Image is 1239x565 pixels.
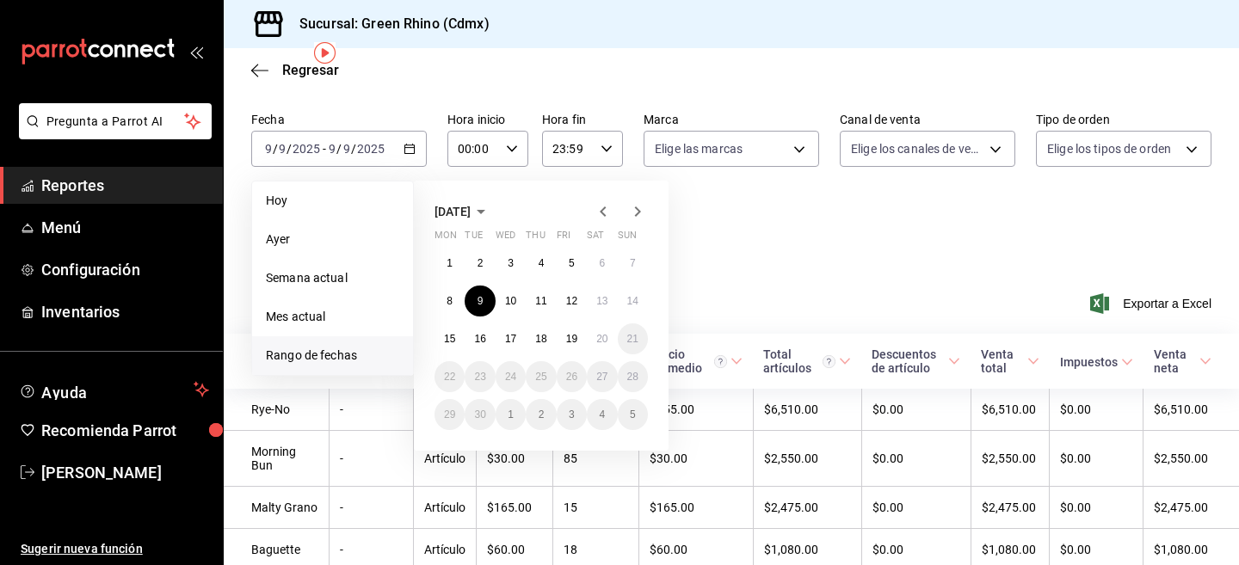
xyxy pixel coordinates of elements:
abbr: September 3, 2025 [508,257,514,269]
input: -- [328,142,336,156]
label: Marca [644,114,819,126]
span: Ayer [266,230,399,249]
td: $2,550.00 [1143,431,1239,487]
button: September 5, 2025 [557,248,587,279]
abbr: Monday [435,230,457,248]
input: -- [278,142,287,156]
img: Tooltip marker [314,42,336,64]
span: Ayuda [41,379,187,400]
span: [DATE] [435,205,471,218]
span: Sugerir nueva función [21,540,209,558]
button: October 1, 2025 [496,399,526,430]
abbr: September 22, 2025 [444,371,455,383]
td: $0.00 [861,431,971,487]
span: Recomienda Parrot [41,419,209,442]
button: September 8, 2025 [435,286,465,316]
abbr: September 26, 2025 [566,371,577,383]
abbr: October 1, 2025 [508,408,514,421]
span: Configuración [41,258,209,281]
abbr: Tuesday [465,230,482,248]
input: -- [264,142,273,156]
button: September 13, 2025 [587,286,617,316]
button: September 28, 2025 [618,361,648,392]
button: September 19, 2025 [557,323,587,354]
button: Pregunta a Parrot AI [19,103,212,139]
td: $0.00 [1050,389,1143,431]
abbr: September 18, 2025 [535,333,546,345]
abbr: September 13, 2025 [596,295,607,307]
abbr: Friday [557,230,570,248]
abbr: September 2, 2025 [478,257,484,269]
abbr: September 30, 2025 [474,408,485,421]
td: $0.00 [1050,431,1143,487]
td: $165.00 [639,487,753,529]
span: - [323,142,326,156]
td: Rye-No [224,389,329,431]
span: / [273,142,278,156]
td: $2,475.00 [971,487,1050,529]
a: Pregunta a Parrot AI [12,125,212,143]
span: Elige los canales de venta [851,140,983,157]
td: $6,510.00 [753,389,861,431]
td: $0.00 [861,487,971,529]
abbr: October 4, 2025 [599,408,605,421]
td: - [329,487,413,529]
abbr: September 5, 2025 [569,257,575,269]
abbr: September 6, 2025 [599,257,605,269]
td: Artículo [414,431,477,487]
button: September 9, 2025 [465,286,495,316]
abbr: September 12, 2025 [566,295,577,307]
abbr: October 3, 2025 [569,408,575,421]
abbr: September 10, 2025 [505,295,516,307]
span: Exportar a Excel [1094,293,1211,314]
input: -- [342,142,351,156]
button: September 1, 2025 [435,248,465,279]
abbr: September 28, 2025 [627,371,638,383]
button: September 20, 2025 [587,323,617,354]
div: Venta neta [1154,347,1196,375]
button: September 26, 2025 [557,361,587,392]
button: September 12, 2025 [557,286,587,316]
span: Impuestos [1060,355,1133,369]
td: 85 [553,431,639,487]
span: Inventarios [41,300,209,323]
label: Canal de venta [840,114,1015,126]
span: Menú [41,216,209,239]
td: $2,475.00 [1143,487,1239,529]
td: $2,550.00 [753,431,861,487]
td: 15 [553,487,639,529]
button: September 18, 2025 [526,323,556,354]
td: Artículo [414,487,477,529]
button: September 27, 2025 [587,361,617,392]
span: Total artículos [763,347,851,375]
button: September 17, 2025 [496,323,526,354]
button: September 14, 2025 [618,286,648,316]
span: / [351,142,356,156]
span: Rango de fechas [266,347,399,365]
button: September 24, 2025 [496,361,526,392]
button: September 7, 2025 [618,248,648,279]
abbr: September 27, 2025 [596,371,607,383]
td: $2,550.00 [971,431,1050,487]
span: Venta total [981,347,1039,375]
abbr: September 24, 2025 [505,371,516,383]
td: Malty Grano [224,487,329,529]
button: September 25, 2025 [526,361,556,392]
span: Venta neta [1154,347,1211,375]
div: Impuestos [1060,355,1118,369]
div: Total artículos [763,347,835,375]
abbr: Saturday [587,230,604,248]
div: Venta total [981,347,1024,375]
abbr: September 17, 2025 [505,333,516,345]
td: $6,510.00 [971,389,1050,431]
abbr: September 15, 2025 [444,333,455,345]
span: / [336,142,342,156]
abbr: September 21, 2025 [627,333,638,345]
abbr: September 1, 2025 [447,257,453,269]
svg: Precio promedio = Total artículos / cantidad [714,355,727,368]
td: $0.00 [861,389,971,431]
span: Mes actual [266,308,399,326]
abbr: October 2, 2025 [539,408,545,421]
td: $30.00 [639,431,753,487]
